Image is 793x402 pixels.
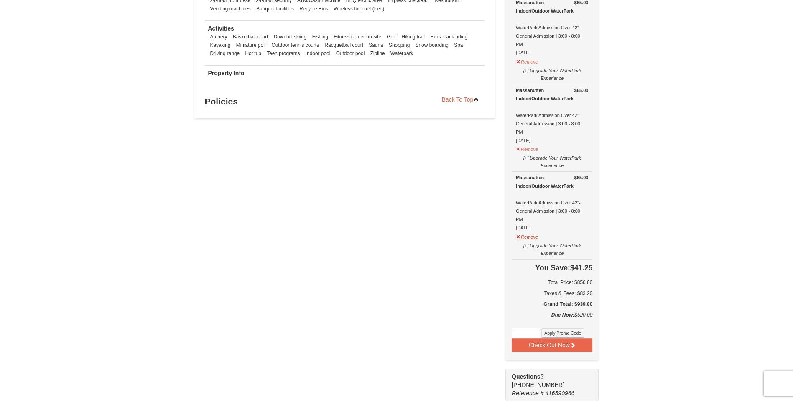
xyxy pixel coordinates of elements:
[535,264,570,272] span: You Save:
[516,173,588,190] div: Massanutten Indoor/Outdoor WaterPark
[516,152,588,170] button: [+] Upgrade Your WaterPark Experience
[367,41,385,49] li: Sauna
[234,41,268,49] li: Miniature golf
[208,70,245,76] strong: Property Info
[208,49,242,58] li: Driving range
[368,49,387,58] li: Zipline
[208,5,253,13] li: Vending machines
[297,5,330,13] li: Recycle Bins
[574,86,589,94] strong: $65.00
[303,49,333,58] li: Indoor pool
[516,86,588,145] div: WaterPark Admission Over 42"- General Admission | 3:00 - 8:00 PM [DATE]
[331,33,383,41] li: Fitness center on-site
[387,41,412,49] li: Shopping
[512,278,592,287] h6: Total Price: $856.60
[551,312,574,318] strong: Due Now:
[205,93,485,110] h3: Policies
[436,93,485,106] a: Back To Top
[512,300,592,308] h5: Grand Total: $939.80
[516,64,588,82] button: [+] Upgrade Your WaterPark Experience
[512,372,584,388] span: [PHONE_NUMBER]
[208,25,234,32] strong: Activities
[512,390,543,397] span: Reference #
[208,41,233,49] li: Kayaking
[385,33,398,41] li: Golf
[512,338,592,352] button: Check Out Now
[516,143,538,153] button: Remove
[331,5,386,13] li: Wireless Internet (free)
[388,49,415,58] li: Waterpark
[512,264,592,272] h4: $41.25
[516,239,588,257] button: [+] Upgrade Your WaterPark Experience
[516,231,538,241] button: Remove
[512,373,544,380] strong: Questions?
[516,56,538,66] button: Remove
[322,41,365,49] li: Racquetball court
[452,41,465,49] li: Spa
[231,33,270,41] li: Basketball court
[243,49,263,58] li: Hot tub
[516,173,588,232] div: WaterPark Admission Over 42"- General Admission | 3:00 - 8:00 PM [DATE]
[574,173,589,182] strong: $65.00
[272,33,309,41] li: Downhill skiing
[254,5,296,13] li: Banquet facilities
[310,33,330,41] li: Fishing
[269,41,321,49] li: Outdoor tennis courts
[545,390,574,397] span: 416590966
[512,289,592,298] div: Taxes & Fees: $83.20
[399,33,427,41] li: Hiking trail
[516,86,588,103] div: Massanutten Indoor/Outdoor WaterPark
[413,41,451,49] li: Snow boarding
[512,311,592,328] div: $520.00
[541,328,584,338] button: Apply Promo Code
[428,33,469,41] li: Horseback riding
[334,49,367,58] li: Outdoor pool
[208,33,229,41] li: Archery
[265,49,302,58] li: Teen programs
